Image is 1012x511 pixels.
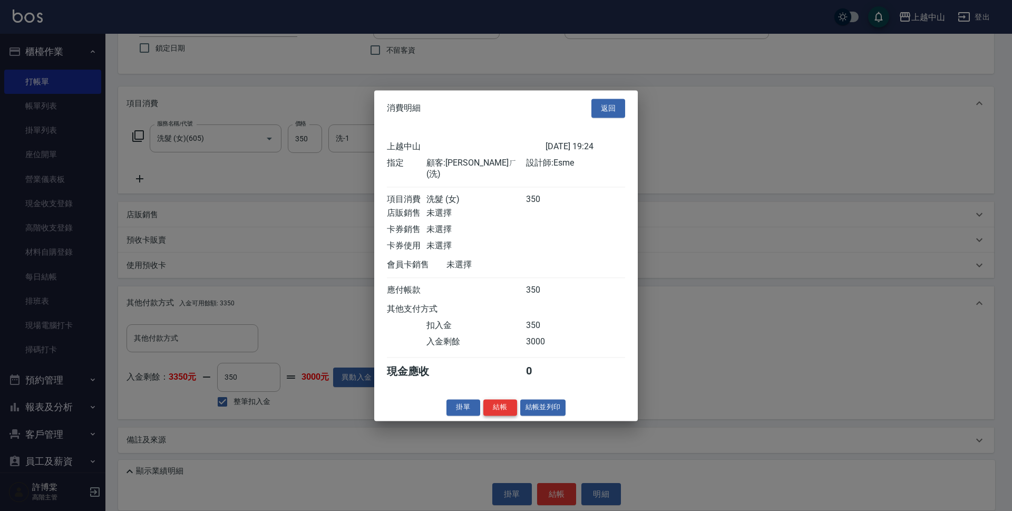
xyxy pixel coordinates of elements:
div: [DATE] 19:24 [546,141,625,152]
div: 卡券銷售 [387,224,426,235]
div: 350 [526,285,566,296]
div: 項目消費 [387,194,426,205]
button: 結帳並列印 [520,399,566,416]
div: 入金剩餘 [426,336,526,348]
button: 結帳 [483,399,517,416]
div: 未選擇 [426,224,526,235]
div: 應付帳款 [387,285,426,296]
div: 洗髮 (女) [426,194,526,205]
div: 會員卡銷售 [387,259,446,271]
div: 0 [526,364,566,379]
button: 掛單 [446,399,480,416]
div: 未選擇 [426,240,526,252]
div: 現金應收 [387,364,446,379]
div: 其他支付方式 [387,304,466,315]
div: 店販銷售 [387,208,426,219]
button: 返回 [591,99,625,118]
div: 350 [526,194,566,205]
div: 3000 [526,336,566,348]
div: 指定 [387,158,426,180]
div: 未選擇 [446,259,546,271]
div: 350 [526,320,566,331]
span: 消費明細 [387,103,421,113]
div: 上越中山 [387,141,546,152]
div: 設計師: Esme [526,158,625,180]
div: 扣入金 [426,320,526,331]
div: 未選擇 [426,208,526,219]
div: 卡券使用 [387,240,426,252]
div: 顧客: [PERSON_NAME]ㄏ(洗) [426,158,526,180]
